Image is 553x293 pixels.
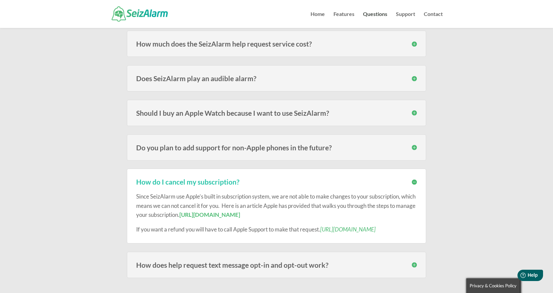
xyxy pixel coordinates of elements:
p: If you want a refund you will have to call Apple Support to make that request. [136,225,417,234]
a: Features [333,12,354,28]
iframe: Help widget launcher [494,267,546,286]
a: Home [311,12,325,28]
img: SeizAlarm [112,6,168,21]
span: Privacy & Cookies Policy [470,283,516,288]
h3: Does SeizAlarm play an audible alarm? [136,75,417,82]
h3: How much does the SeizAlarm help request service cost? [136,40,417,47]
a: [URL][DOMAIN_NAME] [179,211,240,218]
p: Since SeizAlarm use Apple’s built in subscription system, we are not able to make changes to your... [136,192,417,225]
a: Contact [424,12,443,28]
a: Support [396,12,415,28]
a: [URL][DOMAIN_NAME] [320,226,376,233]
h3: Should I buy an Apple Watch because I want to use SeizAlarm? [136,109,417,116]
a: Questions [363,12,387,28]
h3: How does help request text message opt-in and opt-out work? [136,261,417,268]
h3: How do I cancel my subscription? [136,178,417,185]
h3: Do you plan to add support for non-Apple phones in the future? [136,144,417,151]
